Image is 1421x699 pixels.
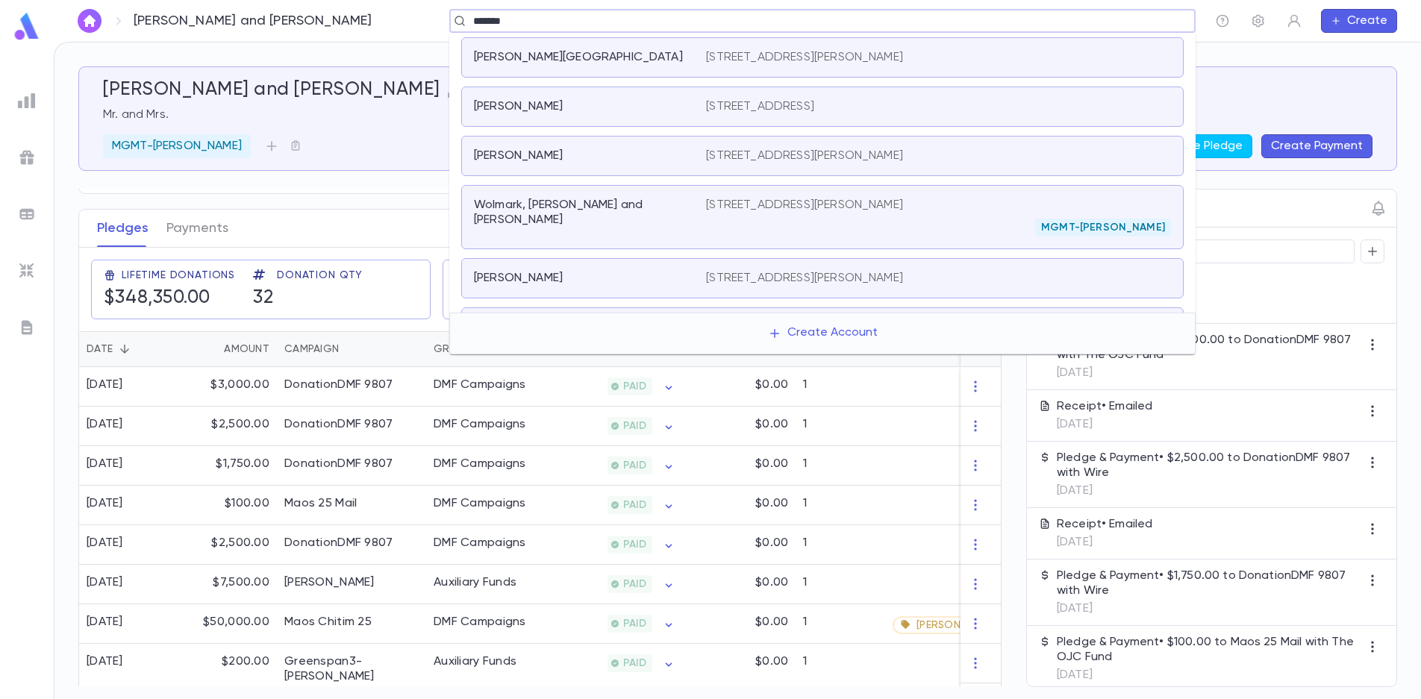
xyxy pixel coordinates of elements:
button: Sort [113,337,137,361]
img: reports_grey.c525e4749d1bce6a11f5fe2a8de1b229.svg [18,92,36,110]
div: 1 [796,446,885,486]
p: Pledge & Payment • $100.00 to Maos 25 Mail with The OJC Fund [1057,635,1361,665]
img: imports_grey.530a8a0e642e233f2baf0ef88e8c9fcb.svg [18,262,36,280]
p: [PERSON_NAME] and [PERSON_NAME] [134,13,372,29]
div: Campaign [284,331,339,367]
p: [STREET_ADDRESS][PERSON_NAME] [706,198,903,213]
div: 1 [796,644,885,695]
div: [DATE] [87,377,123,392]
div: DMF Campaigns [434,457,526,471]
p: [STREET_ADDRESS] [706,99,814,114]
div: DMF Campaigns [434,615,526,630]
p: [STREET_ADDRESS][PERSON_NAME] [706,50,903,65]
button: Create Pledge [1151,134,1252,158]
div: 1 [796,525,885,565]
p: [STREET_ADDRESS][PERSON_NAME] [706,271,903,286]
img: batches_grey.339ca447c9d9533ef1741baa751efc33.svg [18,205,36,223]
div: [DATE] [87,654,123,669]
div: 1 [796,407,885,446]
p: [DATE] [1057,601,1361,616]
p: $0.00 [755,417,788,432]
span: PAID [617,420,652,432]
div: Amount [180,331,277,367]
div: $100.00 [180,486,277,525]
p: [DATE] [1057,535,1153,550]
button: Sort [339,337,363,361]
div: $1,750.00 [180,446,277,486]
span: PAID [617,578,652,590]
span: PAID [617,657,652,669]
span: [PERSON_NAME] [916,619,998,631]
img: campaigns_grey.99e729a5f7ee94e3726e6486bddda8f1.svg [18,148,36,166]
p: $0.00 [755,654,788,669]
div: [DATE] [87,496,123,511]
p: [DATE] [1057,668,1361,683]
p: $0.00 [755,615,788,630]
span: PAID [617,380,652,392]
span: MGMT-[PERSON_NAME] [1035,222,1171,233]
p: [DATE] [1057,417,1153,432]
div: Maos 25 Mail [284,496,357,511]
div: Group [426,331,538,367]
div: $3,000.00 [180,367,277,407]
span: PAID [617,539,652,551]
span: PAID [617,460,652,471]
div: DMF Campaigns [434,377,526,392]
div: [DATE] [87,575,123,590]
div: $200.00 [180,644,277,695]
span: PAID [617,499,652,511]
div: [DATE] [87,615,123,630]
p: Receipt • Emailed [1057,517,1153,532]
button: Payments [166,210,228,247]
div: Wolmark YM [284,575,375,590]
div: DonationDMF 9807 [284,536,393,551]
span: Donation Qty [277,269,363,281]
button: Pledges [97,210,149,247]
div: [DATE] [87,536,123,551]
h5: 32 [253,287,273,310]
h5: $348,350.00 [104,287,210,310]
button: Create Payment [1261,134,1372,158]
p: MGMT-[PERSON_NAME] [112,139,242,154]
p: [PERSON_NAME] [474,99,563,114]
p: [STREET_ADDRESS][PERSON_NAME] [706,148,903,163]
p: $0.00 [755,575,788,590]
p: $0.00 [755,496,788,511]
img: letters_grey.7941b92b52307dd3b8a917253454ce1c.svg [18,319,36,336]
p: [DATE] [1057,483,1361,498]
div: DonationDMF 9807 [284,457,393,471]
button: Create [1321,9,1397,33]
div: 1 [796,604,885,644]
div: DonationDMF 9807 [284,417,393,432]
div: $2,500.00 [180,407,277,446]
p: Pledge & Payment • $1,750.00 to DonationDMF 9807 with Wire [1057,568,1361,598]
div: [DATE] [87,417,123,432]
p: [PERSON_NAME] [474,271,563,286]
div: Maos Chitim 25 [284,615,372,630]
p: [PERSON_NAME][GEOGRAPHIC_DATA] [474,50,683,65]
div: [DATE] [87,457,123,471]
img: logo [12,12,42,41]
span: Lifetime Donations [122,269,235,281]
div: $7,500.00 [180,565,277,604]
div: Greenspan3-Denise [284,654,419,684]
p: Wolmark, [PERSON_NAME] and [PERSON_NAME] [474,198,688,228]
p: Receipt • Emailed [1057,399,1153,414]
h5: [PERSON_NAME] and [PERSON_NAME] [103,79,440,101]
div: $2,500.00 [180,525,277,565]
p: $0.00 [755,457,788,471]
div: Auxiliary Funds [434,654,516,669]
div: DMF Campaigns [434,417,526,432]
p: [DATE] [1057,366,1361,380]
button: Sort [200,337,224,361]
div: Amount [224,331,269,367]
div: MGMT-[PERSON_NAME] [103,134,251,158]
div: DonationDMF 9807 [284,377,393,392]
div: Date [87,331,113,367]
div: Date [79,331,180,367]
span: PAID [617,618,652,630]
div: 1 [796,367,885,407]
div: $50,000.00 [180,604,277,644]
div: 1 [796,486,885,525]
div: Campaign [277,331,426,367]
